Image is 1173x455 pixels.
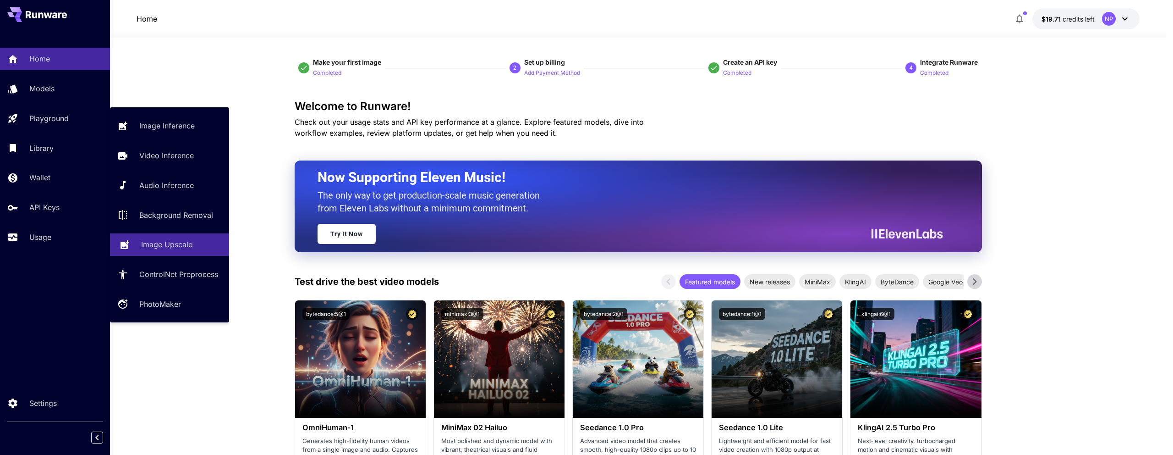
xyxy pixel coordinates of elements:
p: Completed [723,69,751,78]
p: Image Upscale [141,239,192,250]
p: Completed [313,69,341,78]
p: 2 [513,64,516,72]
a: ControlNet Preprocess [110,263,229,286]
span: ByteDance [875,277,919,287]
img: alt [850,300,981,418]
button: Certified Model – Vetted for best performance and includes a commercial license. [545,308,557,320]
p: Audio Inference [139,180,194,191]
p: Completed [920,69,948,78]
span: MiniMax [799,277,836,287]
button: Certified Model – Vetted for best performance and includes a commercial license. [822,308,835,320]
p: Models [29,83,55,94]
button: bytedance:2@1 [580,308,627,320]
button: $19.7081 [1032,8,1140,29]
p: Home [137,13,157,24]
a: PhotoMaker [110,293,229,316]
button: minimax:3@1 [441,308,483,320]
img: alt [712,300,842,418]
h3: Seedance 1.0 Pro [580,423,696,432]
span: KlingAI [839,277,872,287]
p: Test drive the best video models [295,275,439,289]
p: Library [29,143,54,154]
p: Home [29,53,50,64]
button: Certified Model – Vetted for best performance and includes a commercial license. [962,308,974,320]
iframe: Chat Widget [1127,411,1173,455]
div: $19.7081 [1041,14,1095,24]
a: Audio Inference [110,174,229,197]
span: New releases [744,277,795,287]
p: Image Inference [139,120,195,131]
a: Image Upscale [110,233,229,256]
span: Featured models [680,277,740,287]
a: Try It Now [318,224,376,244]
button: Certified Model – Vetted for best performance and includes a commercial license. [684,308,696,320]
p: The only way to get production-scale music generation from Eleven Labs without a minimum commitment. [318,189,547,215]
button: klingai:6@1 [858,308,894,320]
img: alt [434,300,565,418]
p: ControlNet Preprocess [139,269,218,280]
h3: MiniMax 02 Hailuo [441,423,557,432]
h3: OmniHuman‑1 [302,423,418,432]
span: Google Veo [923,277,968,287]
p: PhotoMaker [139,299,181,310]
p: Usage [29,232,51,243]
span: Create an API key [723,58,777,66]
img: alt [573,300,703,418]
span: $19.71 [1041,15,1063,23]
span: Integrate Runware [920,58,978,66]
p: Add Payment Method [524,69,580,78]
button: Collapse sidebar [91,432,103,444]
button: bytedance:1@1 [719,308,765,320]
p: Video Inference [139,150,194,161]
div: Collapse sidebar [98,429,110,446]
span: Set up billing [524,58,565,66]
span: Make your first image [313,58,381,66]
p: Settings [29,398,57,409]
p: Wallet [29,172,50,183]
img: alt [295,300,426,418]
h3: KlingAI 2.5 Turbo Pro [858,423,974,432]
p: API Keys [29,202,60,213]
h3: Welcome to Runware! [295,100,982,113]
div: NP [1102,12,1116,26]
a: Video Inference [110,144,229,167]
nav: breadcrumb [137,13,157,24]
span: credits left [1063,15,1095,23]
a: Image Inference [110,115,229,137]
button: Certified Model – Vetted for best performance and includes a commercial license. [406,308,418,320]
a: Background Removal [110,204,229,226]
h2: Now Supporting Eleven Music! [318,169,936,186]
p: Playground [29,113,69,124]
h3: Seedance 1.0 Lite [719,423,835,432]
button: bytedance:5@1 [302,308,350,320]
p: Background Removal [139,210,213,221]
p: 4 [910,64,913,72]
span: Check out your usage stats and API key performance at a glance. Explore featured models, dive int... [295,117,644,138]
